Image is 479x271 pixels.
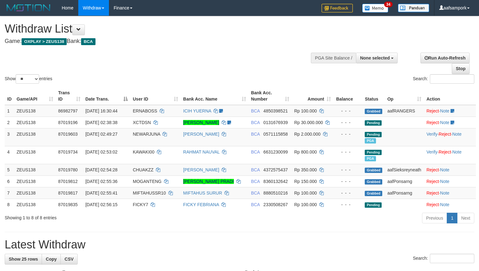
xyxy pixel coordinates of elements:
td: · · [424,146,476,164]
a: Note [440,167,450,172]
div: - - - [336,131,360,137]
span: 34 [384,2,393,7]
span: Rp 350.000 [294,167,317,172]
span: Rp 150.000 [294,179,317,184]
span: Grabbed [365,179,382,185]
span: CHUAKZZ [133,167,153,172]
label: Show entries [5,74,52,84]
span: BCA [251,120,260,125]
label: Search: [413,254,474,263]
span: MIFTAHUSSR10 [133,190,166,195]
span: Rp 100.000 [294,108,317,113]
button: None selected [356,53,398,63]
span: Copy 0571115858 to clipboard [263,132,288,137]
span: None selected [360,55,390,60]
span: Rp 30.000.000 [294,120,323,125]
span: ERNABOSS [133,108,157,113]
input: Search: [430,254,474,263]
span: Copy [46,257,57,262]
h1: Latest Withdraw [5,238,474,251]
span: Grabbed [365,191,382,196]
td: ZEUS138 [14,146,56,164]
a: Reject [426,179,439,184]
th: Op: activate to sort column ascending [385,87,424,105]
th: Game/API: activate to sort column ascending [14,87,56,105]
span: 86982797 [58,108,78,113]
span: 87019734 [58,149,78,154]
span: [DATE] 02:38:38 [85,120,117,125]
td: 7 [5,187,14,199]
span: 87019835 [58,202,78,207]
a: Run Auto-Refresh [420,53,470,63]
div: - - - [336,119,360,126]
td: ZEUS138 [14,164,56,175]
span: Copy 0131676939 to clipboard [263,120,288,125]
span: Copy 8880510216 to clipboard [263,190,288,195]
span: [DATE] 02:56:15 [85,202,117,207]
span: BCA [251,167,260,172]
td: 3 [5,128,14,146]
span: Grabbed [365,109,382,114]
span: Copy 6631230099 to clipboard [263,149,288,154]
h1: Withdraw List [5,23,313,35]
span: Marked by aafpengsreynich [365,156,376,161]
div: - - - [336,201,360,208]
td: 4 [5,146,14,164]
span: 87019817 [58,190,78,195]
th: Date Trans.: activate to sort column descending [83,87,131,105]
td: ZEUS138 [14,175,56,187]
a: Previous [422,213,447,223]
span: MOGANTENG [133,179,162,184]
span: Copy 2330508267 to clipboard [263,202,288,207]
a: CSV [60,254,78,264]
img: Button%20Memo.svg [362,4,389,13]
span: XCTDSN [133,120,151,125]
a: RAHMAT NAUVAL [183,149,219,154]
td: 2 [5,117,14,128]
span: [DATE] 02:55:36 [85,179,117,184]
th: Bank Acc. Name: activate to sort column ascending [181,87,249,105]
span: Rp 2.000.000 [294,132,321,137]
label: Search: [413,74,474,84]
a: Note [440,108,450,113]
span: FICKY7 [133,202,148,207]
span: Rp 800.000 [294,149,317,154]
td: · [424,199,476,210]
span: Marked by aafpengsreynich [365,138,376,143]
td: ZEUS138 [14,117,56,128]
div: - - - [336,108,360,114]
a: Copy [42,254,61,264]
a: Reject [426,202,439,207]
span: Copy 4372575437 to clipboard [263,167,288,172]
td: · [424,117,476,128]
td: aafPonsarng [385,187,424,199]
td: aafRANGERS [385,105,424,117]
td: · [424,175,476,187]
td: aafPonsarng [385,175,424,187]
a: Verify [426,132,437,137]
span: BCA [251,179,260,184]
a: [PERSON_NAME] PRADI [183,179,234,184]
td: ZEUS138 [14,128,56,146]
span: Grabbed [365,168,382,173]
a: [PERSON_NAME] [183,132,219,137]
span: Rp 100.000 [294,202,317,207]
a: [PERSON_NAME] [183,167,219,172]
span: [DATE] 02:53:02 [85,149,117,154]
td: · [424,105,476,117]
span: Copy 4850398521 to clipboard [263,108,288,113]
a: Note [452,132,462,137]
span: BCA [81,38,95,45]
th: Bank Acc. Number: activate to sort column ascending [249,87,292,105]
td: 6 [5,175,14,187]
div: - - - [336,178,360,185]
th: Action [424,87,476,105]
div: Showing 1 to 8 of 8 entries [5,212,195,221]
td: ZEUS138 [14,187,56,199]
span: Pending [365,202,382,208]
span: Pending [365,150,382,155]
img: Feedback.jpg [322,4,353,13]
img: MOTION_logo.png [5,3,52,13]
span: Copy 8360132642 to clipboard [263,179,288,184]
th: User ID: activate to sort column ascending [130,87,181,105]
